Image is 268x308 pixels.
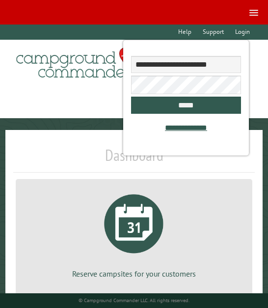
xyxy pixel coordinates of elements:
[13,146,254,173] h1: Dashboard
[79,297,189,304] small: © Campground Commander LLC. All rights reserved.
[27,268,240,279] p: Reserve campsites for your customers
[231,25,255,40] a: Login
[27,187,240,279] a: Reserve campsites for your customers
[198,25,228,40] a: Support
[173,25,196,40] a: Help
[13,44,136,82] img: Campground Commander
